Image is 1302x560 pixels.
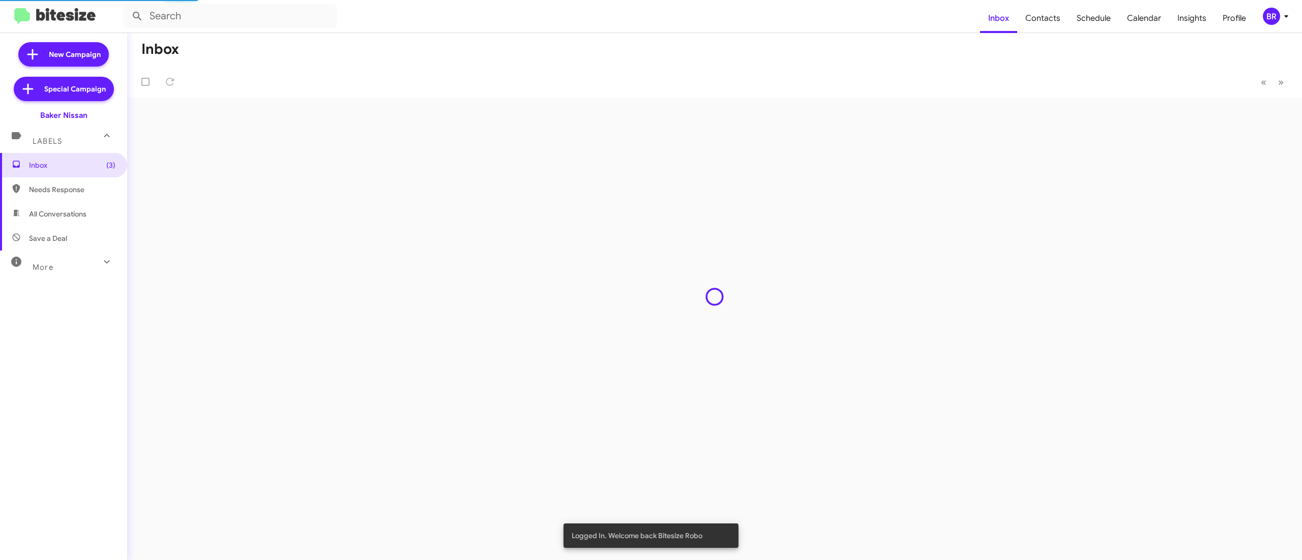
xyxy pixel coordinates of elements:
span: Save a Deal [29,233,67,243]
a: Calendar [1119,4,1169,33]
a: Inbox [980,4,1017,33]
span: « [1261,76,1266,88]
span: Needs Response [29,184,115,195]
a: Special Campaign [14,77,114,101]
span: Labels [33,137,62,146]
input: Search [123,4,337,28]
span: New Campaign [49,49,101,59]
div: BR [1263,8,1280,25]
button: Previous [1255,72,1273,92]
a: Schedule [1069,4,1119,33]
button: Next [1272,72,1290,92]
h1: Inbox [141,41,179,57]
div: Baker Nissan [40,110,87,120]
span: More [33,263,53,272]
span: (3) [106,160,115,170]
nav: Page navigation example [1255,72,1290,92]
button: BR [1254,8,1291,25]
span: Inbox [29,160,115,170]
span: Logged In. Welcome back Bitesize Robo [572,531,702,541]
a: Profile [1215,4,1254,33]
span: Special Campaign [44,84,106,94]
span: » [1278,76,1284,88]
a: New Campaign [18,42,109,67]
a: Contacts [1017,4,1069,33]
a: Insights [1169,4,1215,33]
span: All Conversations [29,209,86,219]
